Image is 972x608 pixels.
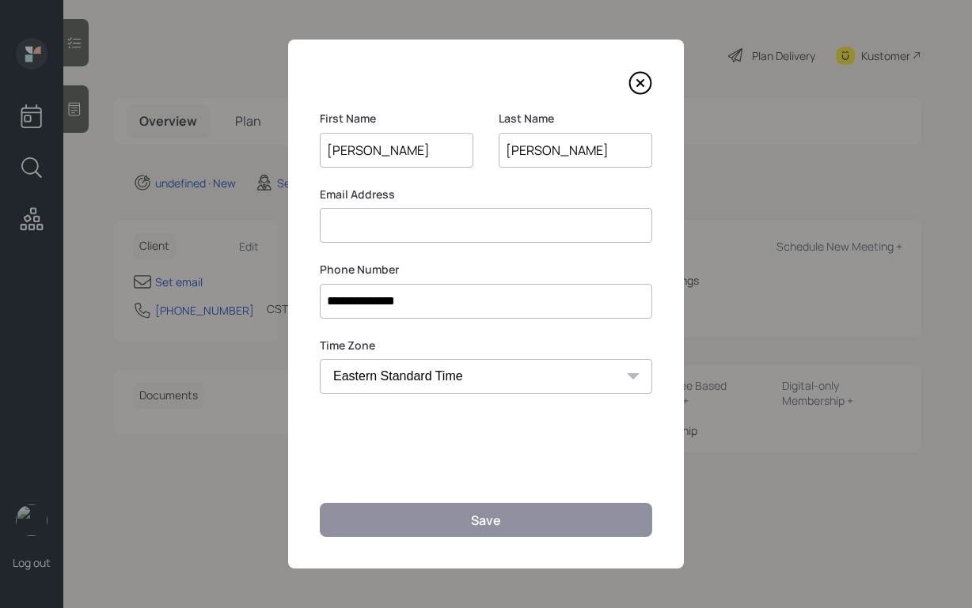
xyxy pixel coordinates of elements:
label: Time Zone [320,338,652,353]
label: First Name [320,111,473,127]
button: Save [320,503,652,537]
label: Email Address [320,187,652,202]
label: Last Name [499,111,652,127]
div: Save [471,512,501,529]
label: Phone Number [320,262,652,278]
